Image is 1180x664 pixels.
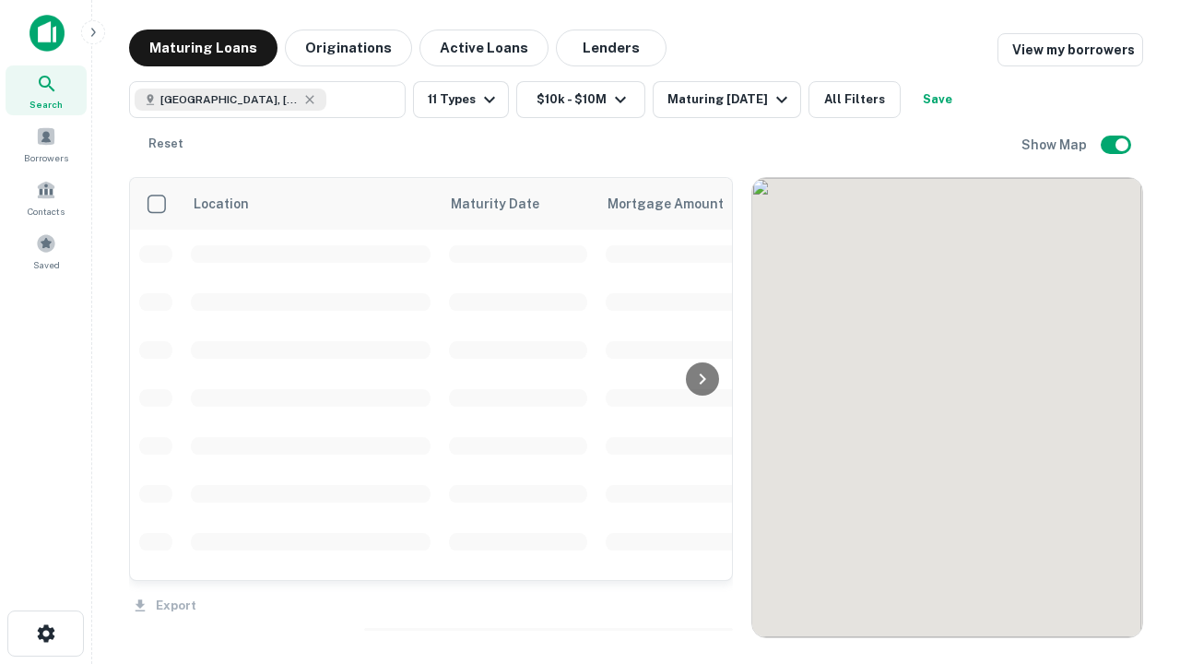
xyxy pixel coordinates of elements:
[29,97,63,112] span: Search
[285,30,412,66] button: Originations
[908,81,967,118] button: Save your search to get updates of matches that match your search criteria.
[440,178,596,230] th: Maturity Date
[29,15,65,52] img: capitalize-icon.png
[997,33,1143,66] a: View my borrowers
[419,30,549,66] button: Active Loans
[808,81,901,118] button: All Filters
[1088,457,1180,546] iframe: Chat Widget
[6,65,87,115] a: Search
[129,30,277,66] button: Maturing Loans
[136,125,195,162] button: Reset
[6,119,87,169] a: Borrowers
[413,81,509,118] button: 11 Types
[6,172,87,222] a: Contacts
[653,81,801,118] button: Maturing [DATE]
[596,178,799,230] th: Mortgage Amount
[24,150,68,165] span: Borrowers
[28,204,65,219] span: Contacts
[1021,135,1090,155] h6: Show Map
[182,178,440,230] th: Location
[6,226,87,276] a: Saved
[451,193,563,215] span: Maturity Date
[160,91,299,108] span: [GEOGRAPHIC_DATA], [GEOGRAPHIC_DATA]
[752,178,1142,637] div: 0 0
[556,30,667,66] button: Lenders
[33,257,60,272] span: Saved
[667,89,793,111] div: Maturing [DATE]
[193,193,249,215] span: Location
[516,81,645,118] button: $10k - $10M
[608,193,748,215] span: Mortgage Amount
